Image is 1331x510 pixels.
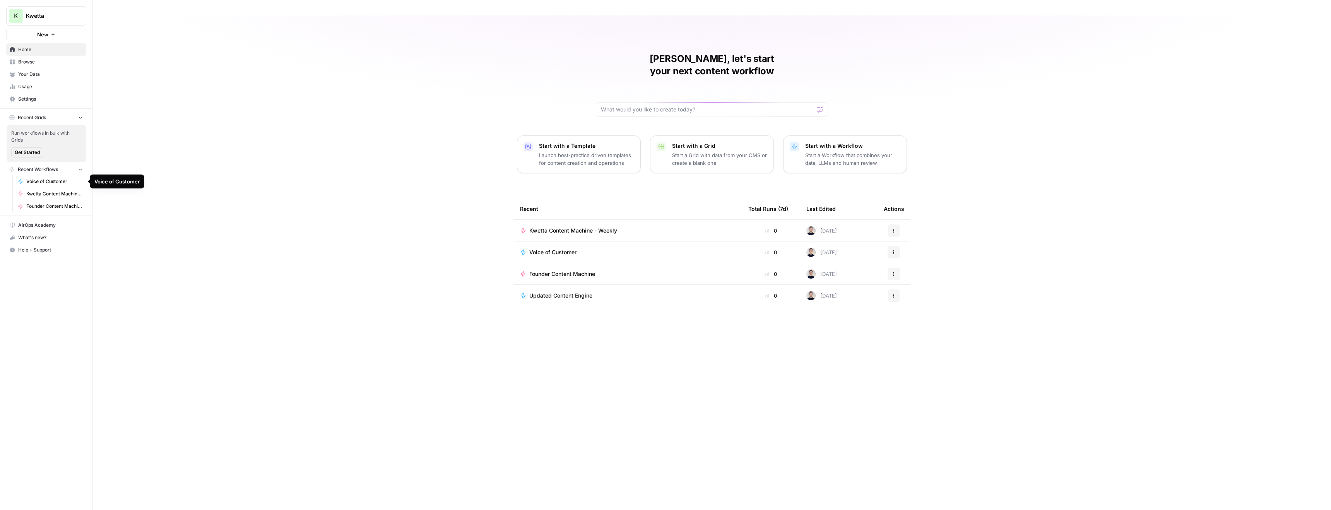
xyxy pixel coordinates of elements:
div: 0 [748,292,794,299]
span: Home [18,46,83,53]
span: Get Started [15,149,40,156]
div: 0 [748,270,794,278]
p: Start a Grid with data from your CMS or create a blank one [672,151,767,167]
a: Voice of Customer [14,175,86,188]
span: Updated Content Engine [529,292,592,299]
img: aamefmihm4mve2mvohfedjkwo48k [806,248,816,257]
button: What's new? [6,231,86,244]
span: Recent Grids [18,114,46,121]
p: Start with a Template [539,142,634,150]
span: Kwetta [26,12,73,20]
div: Recent [520,198,736,219]
button: Start with a GridStart a Grid with data from your CMS or create a blank one [650,135,774,173]
span: Voice of Customer [529,248,577,256]
img: tab_keywords_by_traffic_grey.svg [78,45,84,51]
button: Get Started [11,147,43,157]
a: Settings [6,93,86,105]
p: Start with a Grid [672,142,767,150]
span: New [37,31,48,38]
div: Last Edited [806,198,836,219]
span: Run workflows in bulk with Grids [11,130,82,144]
a: Kwetta Content Machine - Weekly [520,227,736,234]
button: Start with a TemplateLaunch best-practice driven templates for content creation and operations [517,135,641,173]
span: Kwetta Content Machine - Weekly [26,190,83,197]
div: [DATE] [806,226,837,235]
a: Voice of Customer [520,248,736,256]
button: Recent Workflows [6,164,86,175]
p: Launch best-practice driven templates for content creation and operations [539,151,634,167]
img: tab_domain_overview_orange.svg [22,45,29,51]
img: website_grey.svg [12,20,19,26]
div: Voice of Customer [94,178,140,185]
img: aamefmihm4mve2mvohfedjkwo48k [806,226,816,235]
div: [DATE] [806,269,837,279]
h1: [PERSON_NAME], let's start your next content workflow [596,53,828,77]
a: Updated Content Engine [520,292,736,299]
span: Founder Content Machine [529,270,595,278]
span: Founder Content Machine [26,203,83,210]
span: Kwetta Content Machine - Weekly [529,227,617,234]
div: Domain Overview [31,46,69,51]
span: Browse [18,58,83,65]
span: AirOps Academy [18,222,83,229]
button: Workspace: Kwetta [6,6,86,26]
span: Voice of Customer [26,178,83,185]
a: Founder Content Machine [14,200,86,212]
div: 0 [748,248,794,256]
img: logo_orange.svg [12,12,19,19]
p: Start a Workflow that combines your data, LLMs and human review [805,151,900,167]
img: aamefmihm4mve2mvohfedjkwo48k [806,291,816,300]
img: aamefmihm4mve2mvohfedjkwo48k [806,269,816,279]
a: Usage [6,80,86,93]
a: Home [6,43,86,56]
a: Founder Content Machine [520,270,736,278]
div: Domain: [DOMAIN_NAME] [20,20,85,26]
input: What would you like to create today? [601,106,814,113]
div: What's new? [7,232,86,243]
span: Usage [18,83,83,90]
a: AirOps Academy [6,219,86,231]
div: Keywords by Traffic [87,46,128,51]
span: Your Data [18,71,83,78]
div: Actions [884,198,904,219]
a: Browse [6,56,86,68]
button: Start with a WorkflowStart a Workflow that combines your data, LLMs and human review [783,135,907,173]
button: New [6,29,86,40]
div: v 4.0.25 [22,12,38,19]
p: Start with a Workflow [805,142,900,150]
div: [DATE] [806,248,837,257]
div: [DATE] [806,291,837,300]
button: Help + Support [6,244,86,256]
span: Recent Workflows [18,166,58,173]
span: Settings [18,96,83,103]
span: Help + Support [18,246,83,253]
div: Total Runs (7d) [748,198,788,219]
button: Recent Grids [6,112,86,123]
a: Your Data [6,68,86,80]
a: Kwetta Content Machine - Weekly [14,188,86,200]
span: K [14,11,18,21]
div: 0 [748,227,794,234]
